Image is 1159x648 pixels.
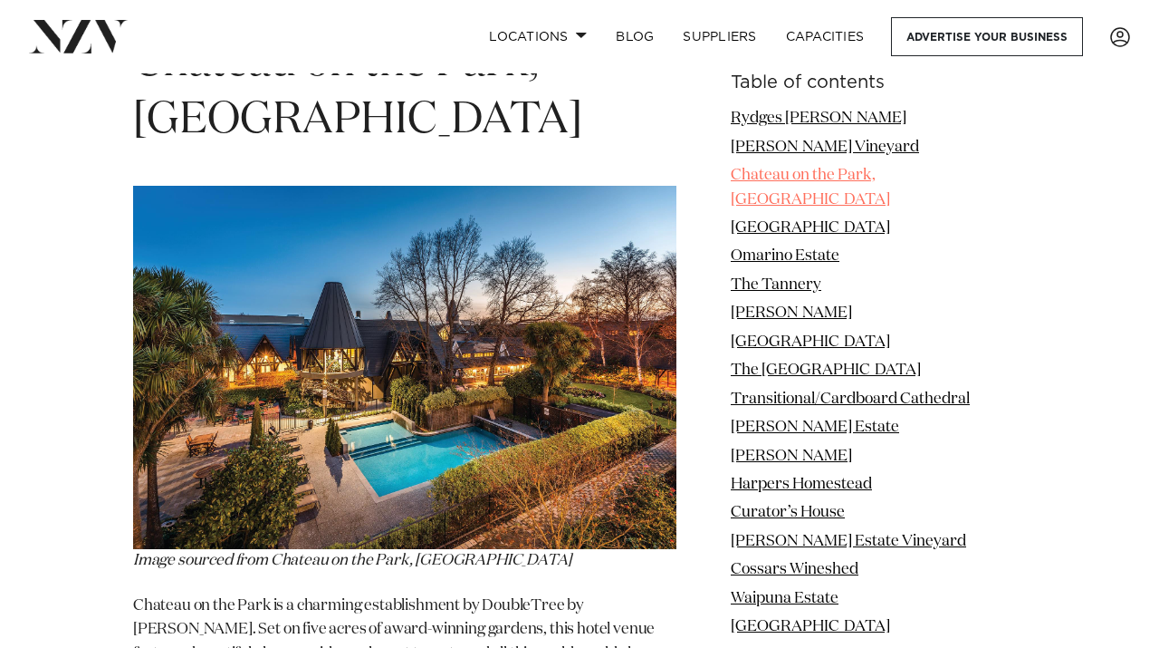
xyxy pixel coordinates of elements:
a: Rydges [PERSON_NAME] [731,111,906,126]
a: The [GEOGRAPHIC_DATA] [731,363,921,378]
a: [PERSON_NAME] Estate [731,420,899,435]
a: [PERSON_NAME] Vineyard [731,139,919,154]
a: Transitional/Cardboard Cathedral [731,391,970,406]
a: Waipuna Estate [731,590,838,605]
a: [GEOGRAPHIC_DATA] [731,334,890,350]
a: Locations [474,17,601,56]
a: Chateau on the Park, [GEOGRAPHIC_DATA] [731,168,890,207]
a: Cossars Wineshed [731,562,858,577]
a: [PERSON_NAME] Estate Vineyard [731,534,966,549]
a: Advertise your business [891,17,1083,56]
span: Image sourced from Chateau on the Park, [GEOGRAPHIC_DATA] [133,553,571,568]
h6: Table of contents [731,73,1026,92]
a: BLOG [601,17,668,56]
img: nzv-logo.png [29,20,128,53]
a: [GEOGRAPHIC_DATA] [731,220,890,236]
a: [PERSON_NAME] [731,448,852,463]
a: [GEOGRAPHIC_DATA] [731,619,890,634]
a: Harpers Homestead [731,477,872,492]
a: Capacities [771,17,879,56]
a: SUPPLIERS [668,17,771,56]
a: Omarino Estate [731,248,839,264]
a: [PERSON_NAME] [731,305,852,321]
a: The Tannery [731,277,821,293]
a: Curator’s House [731,505,845,520]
